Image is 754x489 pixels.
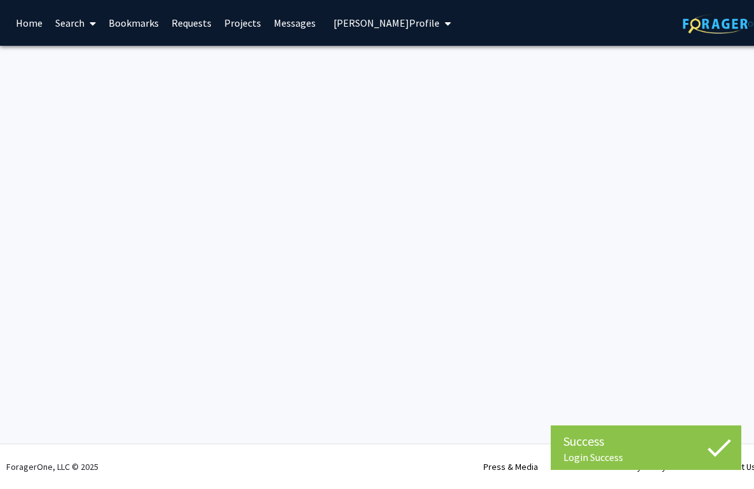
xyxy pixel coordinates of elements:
div: Success [563,432,729,451]
div: Login Success [563,451,729,464]
a: Bookmarks [102,1,165,45]
a: Projects [218,1,267,45]
a: Messages [267,1,322,45]
a: Requests [165,1,218,45]
a: Search [49,1,102,45]
a: Press & Media [483,461,538,472]
div: ForagerOne, LLC © 2025 [6,444,98,489]
span: [PERSON_NAME] Profile [333,17,440,29]
a: Home [10,1,49,45]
